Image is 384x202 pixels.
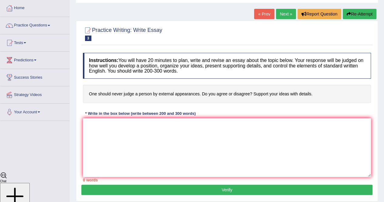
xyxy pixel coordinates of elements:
[83,53,371,79] h4: You will have 20 minutes to plan, write and revise an essay about the topic below. Your response ...
[85,36,91,41] span: 3
[343,9,376,19] button: Re-Attempt
[0,34,70,50] a: Tests
[276,9,296,19] a: Next »
[0,104,70,119] a: Your Account
[83,26,162,41] h2: Practice Writing: Write Essay
[0,52,70,67] a: Predictions
[0,17,70,32] a: Practice Questions
[83,177,371,183] div: 0 words
[0,69,70,84] a: Success Stories
[297,9,341,19] button: Report Question
[83,111,198,116] div: * Write in the box below (write between 200 and 300 words)
[89,58,118,63] b: Instructions:
[83,85,371,103] h4: One should never judge a person by external appearances. Do you agree or disagree? Support your i...
[254,9,274,19] a: « Prev
[81,185,372,195] button: Verify
[0,86,70,101] a: Strategy Videos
